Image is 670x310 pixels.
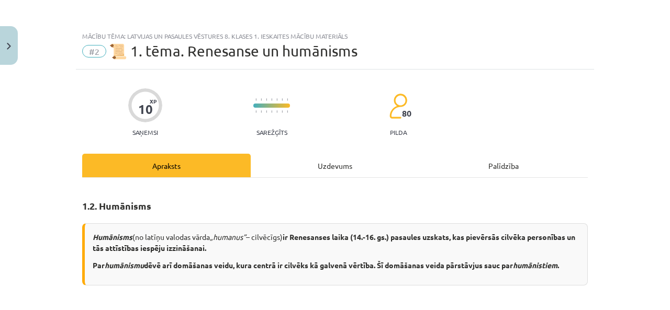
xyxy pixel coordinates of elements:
[7,43,11,50] img: icon-close-lesson-0947bae3869378f0d4975bcd49f059093ad1ed9edebbc8119c70593378902aed.svg
[128,129,162,136] p: Saņemsi
[287,98,288,101] img: icon-short-line-57e1e144782c952c97e751825c79c345078a6d821885a25fce030b3d8c18986b.svg
[256,129,287,136] p: Sarežģīts
[276,98,277,101] img: icon-short-line-57e1e144782c952c97e751825c79c345078a6d821885a25fce030b3d8c18986b.svg
[82,32,588,40] div: Mācību tēma: Latvijas un pasaules vēstures 8. klases 1. ieskaites mācību materiāls
[82,45,106,58] span: #2
[93,260,105,270] b: Par
[557,260,559,270] b: .
[390,129,407,136] p: pilda
[93,232,575,252] b: ir Renesanses laika (14.-16. gs.) pasaules uzskats, kas pievērsās cilvēka personības un tās attīs...
[255,98,256,101] img: icon-short-line-57e1e144782c952c97e751825c79c345078a6d821885a25fce030b3d8c18986b.svg
[255,110,256,113] img: icon-short-line-57e1e144782c952c97e751825c79c345078a6d821885a25fce030b3d8c18986b.svg
[82,200,151,212] b: 1.2. Humānisms
[150,98,157,104] span: XP
[389,93,407,119] img: students-c634bb4e5e11cddfef0936a35e636f08e4e9abd3cc4e673bd6f9a4125e45ecb1.svg
[271,98,272,101] img: icon-short-line-57e1e144782c952c97e751825c79c345078a6d821885a25fce030b3d8c18986b.svg
[251,154,419,177] div: Uzdevums
[93,232,132,242] i: Humānisms
[266,98,267,101] img: icon-short-line-57e1e144782c952c97e751825c79c345078a6d821885a25fce030b3d8c18986b.svg
[105,260,144,270] i: humānismu
[261,98,262,101] img: icon-short-line-57e1e144782c952c97e751825c79c345078a6d821885a25fce030b3d8c18986b.svg
[82,154,251,177] div: Apraksts
[144,260,513,270] b: dēvē arī domāšanas veidu, kura centrā ir cilvēks kā galvenā vērtība. Šī domāšanas veida pārstāvju...
[282,110,283,113] img: icon-short-line-57e1e144782c952c97e751825c79c345078a6d821885a25fce030b3d8c18986b.svg
[282,98,283,101] img: icon-short-line-57e1e144782c952c97e751825c79c345078a6d821885a25fce030b3d8c18986b.svg
[513,260,557,270] i: humānistiem
[210,232,246,242] i: „humanus”
[271,110,272,113] img: icon-short-line-57e1e144782c952c97e751825c79c345078a6d821885a25fce030b3d8c18986b.svg
[261,110,262,113] img: icon-short-line-57e1e144782c952c97e751825c79c345078a6d821885a25fce030b3d8c18986b.svg
[138,102,153,117] div: 10
[402,109,411,118] span: 80
[109,42,358,60] span: 📜 1. tēma. Renesanse un humānisms
[276,110,277,113] img: icon-short-line-57e1e144782c952c97e751825c79c345078a6d821885a25fce030b3d8c18986b.svg
[93,232,579,254] p: (no latīņu valodas vārda – cilvēcīgs)
[266,110,267,113] img: icon-short-line-57e1e144782c952c97e751825c79c345078a6d821885a25fce030b3d8c18986b.svg
[287,110,288,113] img: icon-short-line-57e1e144782c952c97e751825c79c345078a6d821885a25fce030b3d8c18986b.svg
[419,154,588,177] div: Palīdzība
